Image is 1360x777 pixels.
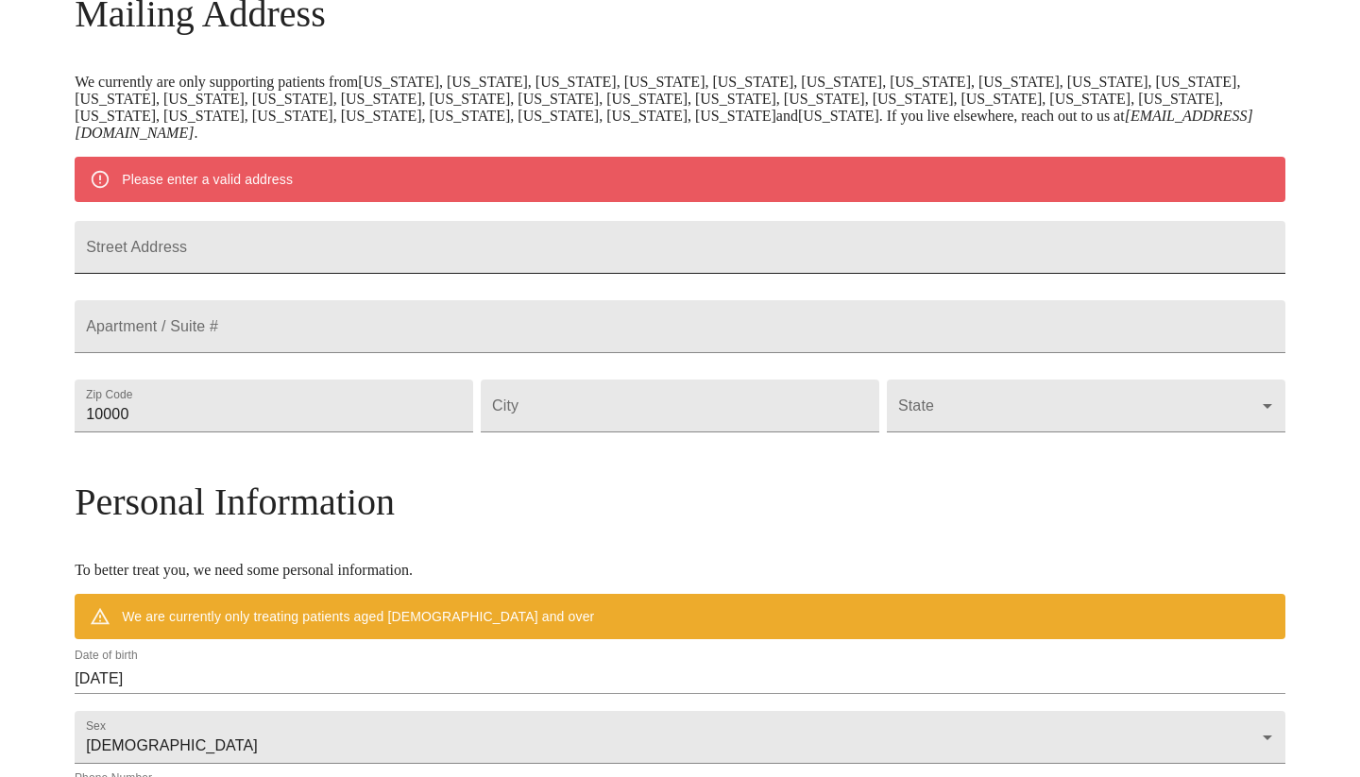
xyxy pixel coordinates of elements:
label: Date of birth [75,650,138,662]
p: To better treat you, we need some personal information. [75,562,1285,579]
div: [DEMOGRAPHIC_DATA] [75,711,1285,764]
div: Please enter a valid address [122,162,293,196]
div: ​ [887,380,1285,432]
p: We currently are only supporting patients from [US_STATE], [US_STATE], [US_STATE], [US_STATE], [U... [75,74,1285,142]
div: We are currently only treating patients aged [DEMOGRAPHIC_DATA] and over [122,600,594,633]
em: [EMAIL_ADDRESS][DOMAIN_NAME] [75,108,1252,141]
h3: Personal Information [75,480,1285,524]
